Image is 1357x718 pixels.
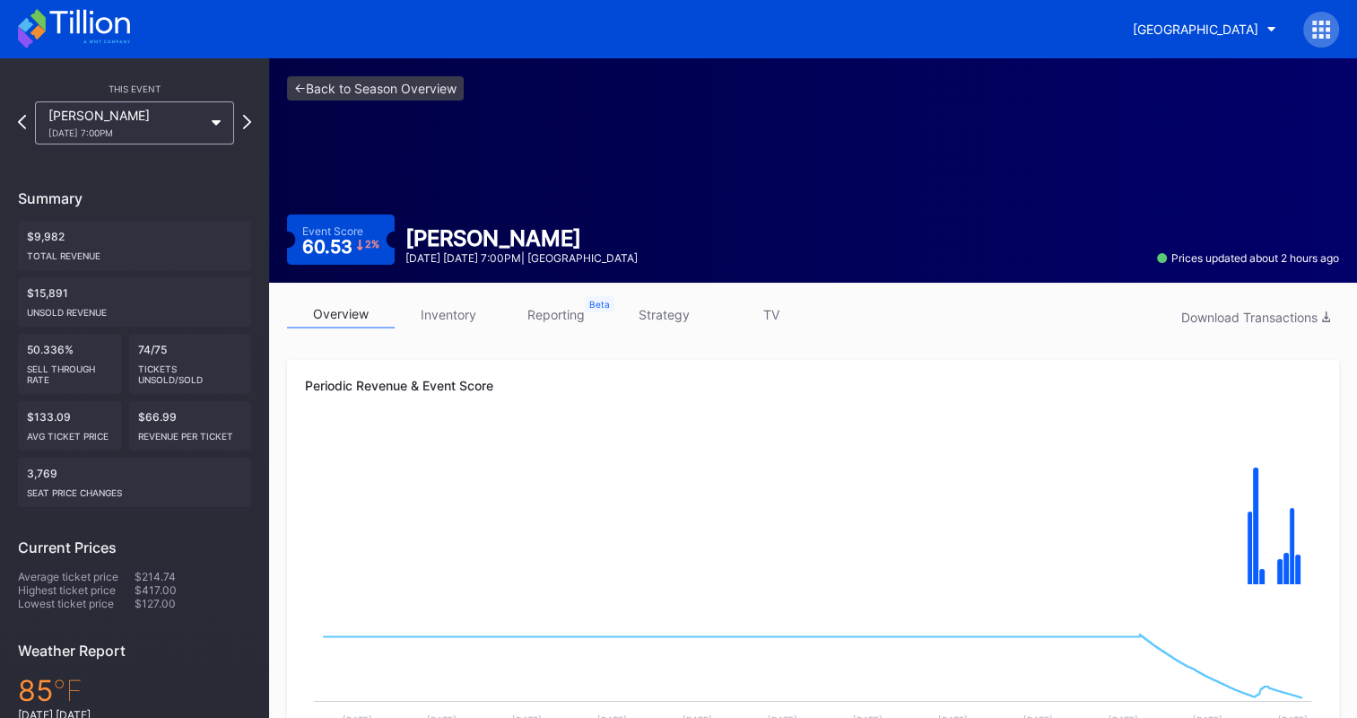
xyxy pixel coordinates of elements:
div: Prices updated about 2 hours ago [1157,251,1339,265]
a: reporting [502,301,610,328]
div: Average ticket price [18,570,135,583]
div: $66.99 [129,401,251,451]
div: seat price changes [27,480,242,498]
div: $127.00 [135,597,251,610]
div: [GEOGRAPHIC_DATA] [1133,22,1258,37]
div: Periodic Revenue & Event Score [305,378,1321,393]
div: 60.53 [302,238,379,256]
a: inventory [395,301,502,328]
div: Current Prices [18,538,251,556]
div: $133.09 [18,401,122,451]
div: [PERSON_NAME] [405,225,638,251]
div: 85 [18,673,251,708]
div: Tickets Unsold/Sold [138,356,242,385]
div: Lowest ticket price [18,597,135,610]
a: <-Back to Season Overview [287,76,464,101]
div: 74/75 [129,334,251,394]
div: $214.74 [135,570,251,583]
div: 50.336% [18,334,122,394]
a: TV [718,301,825,328]
div: 2 % [365,240,379,250]
div: Sell Through Rate [27,356,113,385]
div: This Event [18,83,251,94]
div: $9,982 [18,221,251,270]
div: [DATE] [DATE] 7:00PM | [GEOGRAPHIC_DATA] [405,251,638,265]
div: Unsold Revenue [27,300,242,318]
div: $417.00 [135,583,251,597]
div: Weather Report [18,642,251,660]
div: $15,891 [18,277,251,327]
div: Avg ticket price [27,424,113,442]
div: Summary [18,189,251,207]
a: strategy [610,301,718,328]
div: Download Transactions [1181,310,1330,325]
div: [PERSON_NAME] [48,108,203,138]
span: ℉ [53,673,83,708]
div: Revenue per ticket [138,424,242,442]
button: Download Transactions [1172,305,1339,329]
a: overview [287,301,395,328]
div: 3,769 [18,458,251,507]
button: [GEOGRAPHIC_DATA] [1119,13,1290,46]
div: Total Revenue [27,243,242,261]
div: [DATE] 7:00PM [48,127,203,138]
div: Event Score [302,224,363,238]
svg: Chart title [305,425,1320,604]
div: Highest ticket price [18,583,135,597]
